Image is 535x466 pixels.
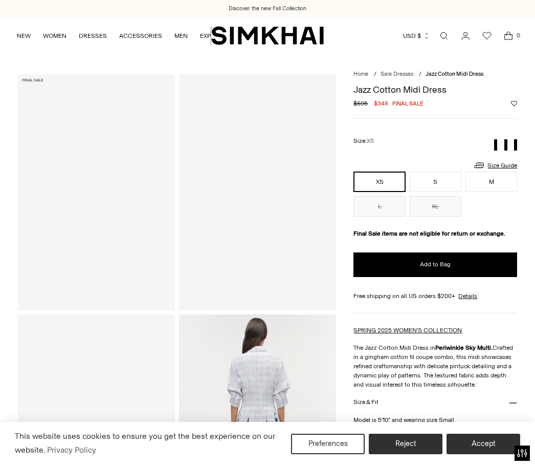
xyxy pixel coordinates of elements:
[18,74,175,310] a: Jazz Cotton Midi Dress
[15,431,275,455] span: This website uses cookies to ensure you get the best experience on our website.
[367,138,374,144] span: XS
[419,70,421,79] div: /
[353,70,517,79] nav: breadcrumbs
[369,434,442,454] button: Reject
[514,31,523,40] span: 0
[353,172,405,192] button: XS
[447,434,520,454] button: Accept
[353,71,368,77] a: Home
[353,327,462,334] a: SPRING 2025 WOMEN'S COLLECTION
[374,70,376,79] div: /
[353,99,368,108] s: $695
[229,5,306,13] a: Discover the new Fall Collection
[498,26,519,46] a: Open cart modal
[458,291,477,301] a: Details
[211,26,324,46] a: SIMKHAI
[174,25,188,47] a: MEN
[403,25,430,47] button: USD $
[353,415,517,434] p: Model is 5'10" and wearing size Small Fully Lined, Button Front Closure
[410,172,461,192] button: S
[434,26,454,46] a: Open search modal
[353,399,378,406] h3: Size & Fit
[179,74,336,310] a: Jazz Cotton Midi Dress
[473,159,517,172] a: Size Guide
[420,260,451,269] span: Add to Bag
[79,25,107,47] a: DRESSES
[455,26,476,46] a: Go to the account page
[353,343,517,389] p: The Jazz Cotton Midi Dress in Crafted in a gingham cotton fil coupe combo, this midi showcases re...
[353,252,517,277] button: Add to Bag
[291,434,365,454] button: Preferences
[46,442,98,458] a: Privacy Policy (opens in a new tab)
[410,196,461,217] button: XL
[353,389,517,415] button: Size & Fit
[119,25,162,47] a: ACCESSORIES
[17,25,31,47] a: NEW
[353,291,517,301] div: Free shipping on all US orders $200+
[353,85,517,94] h1: Jazz Cotton Midi Dress
[374,99,388,108] span: $348
[353,230,505,237] strong: Final Sale items are not eligible for return or exchange.
[381,71,413,77] a: Sale Dresses
[43,25,66,47] a: WOMEN
[353,136,374,146] label: Size:
[477,26,497,46] a: Wishlist
[465,172,517,192] button: M
[511,100,517,107] button: Add to Wishlist
[200,25,227,47] a: EXPLORE
[426,71,483,77] span: Jazz Cotton Midi Dress
[435,344,493,351] strong: Periwinkle Sky Multi.
[353,196,405,217] button: L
